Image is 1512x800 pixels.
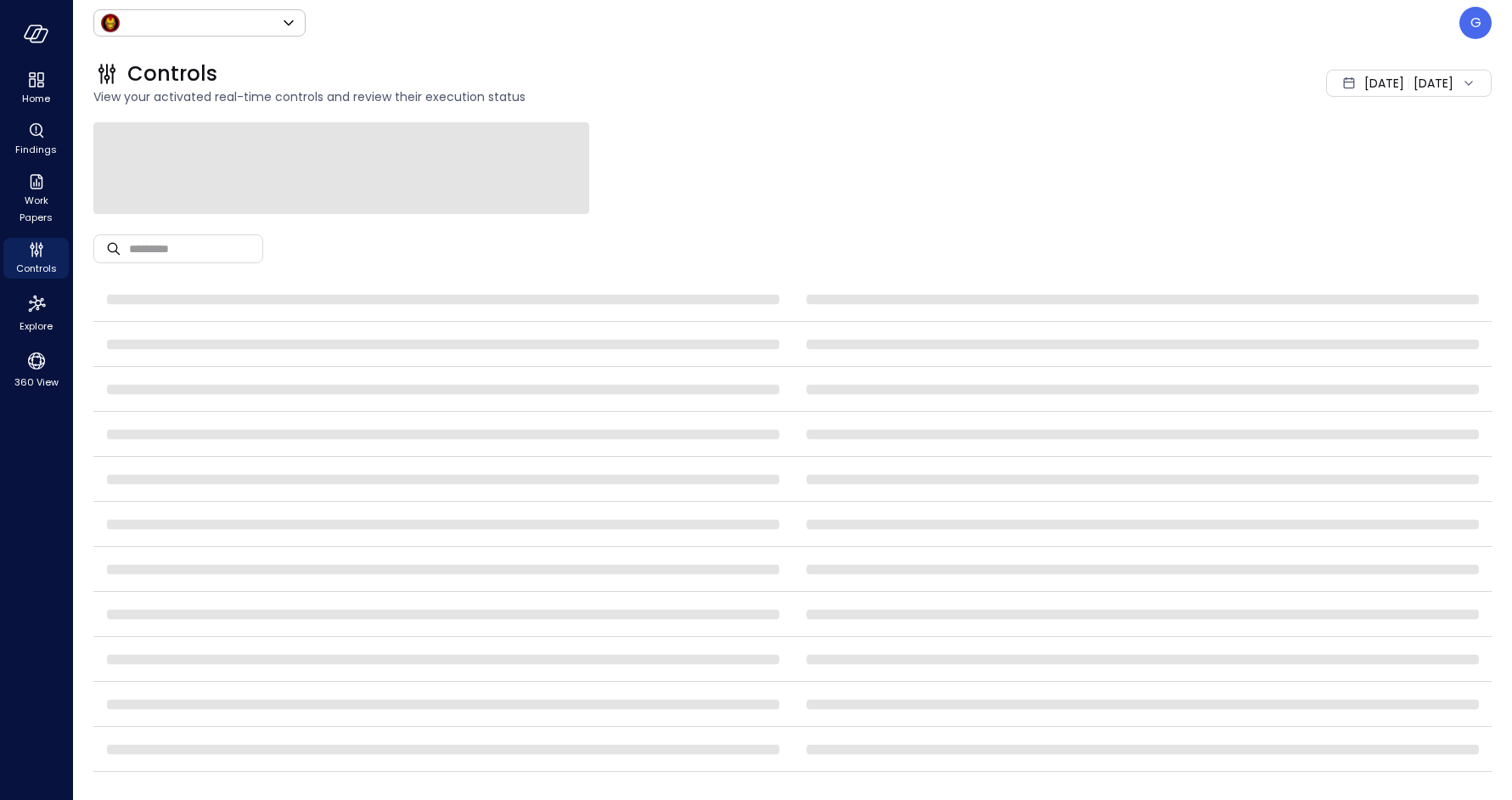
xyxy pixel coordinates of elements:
span: Home [22,90,50,107]
div: Findings [3,119,69,160]
div: Guy [1459,7,1492,39]
div: Explore [3,289,69,336]
span: View your activated real-time controls and review their execution status [93,87,1076,106]
span: Controls [127,60,217,87]
div: Controls [3,238,69,279]
div: Work Papers [3,170,69,228]
p: G [1470,13,1481,33]
span: Work Papers [10,192,62,226]
span: Controls [16,260,57,277]
span: Findings [15,141,57,158]
span: 360 View [14,374,59,391]
div: 360 View [3,346,69,392]
span: Explore [20,318,53,335]
img: Icon [100,13,121,33]
div: Home [3,68,69,109]
span: [DATE] [1364,74,1404,93]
